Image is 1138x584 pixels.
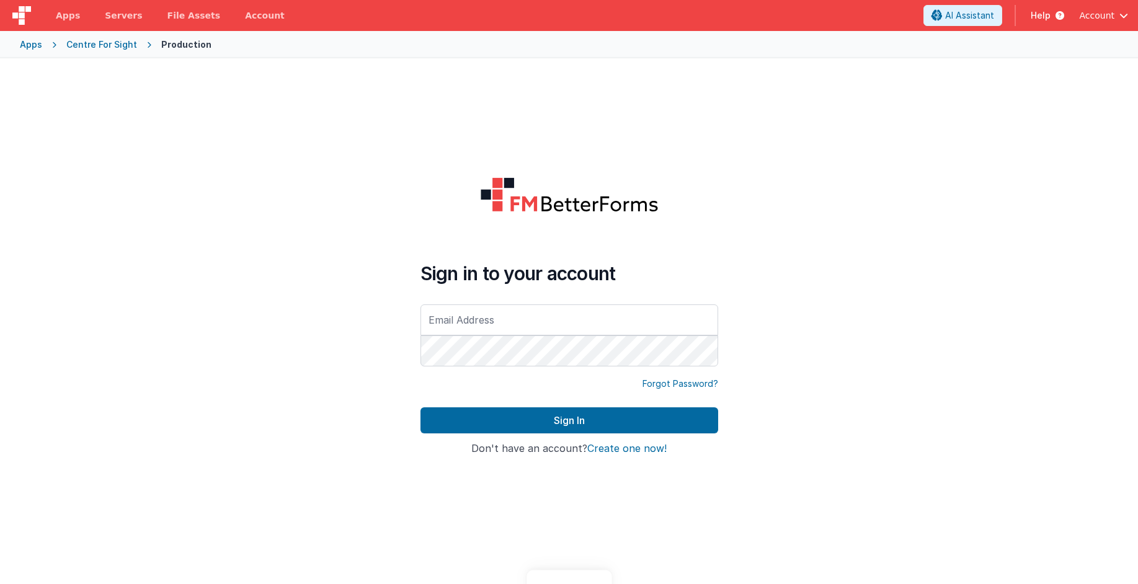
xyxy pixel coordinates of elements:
span: Help [1031,9,1051,22]
span: Apps [56,9,80,22]
h4: Sign in to your account [420,262,718,285]
button: Account [1079,9,1128,22]
button: AI Assistant [923,5,1002,26]
span: Account [1079,9,1114,22]
span: File Assets [167,9,221,22]
button: Create one now! [587,443,667,454]
div: Apps [20,38,42,51]
span: AI Assistant [945,9,994,22]
button: Sign In [420,407,718,433]
div: Production [161,38,211,51]
input: Email Address [420,304,718,335]
a: Forgot Password? [642,378,718,390]
h4: Don't have an account? [420,443,718,454]
span: Servers [105,9,142,22]
div: Centre For Sight [66,38,137,51]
